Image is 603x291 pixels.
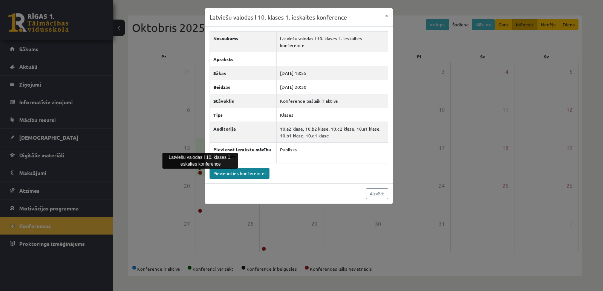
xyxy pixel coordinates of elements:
th: Nosaukums [210,31,276,52]
button: × [381,8,393,23]
div: Latviešu valodas I 10. klases 1. ieskaites konference [162,153,238,169]
th: Sākas [210,66,276,80]
h3: Latviešu valodas I 10. klases 1. ieskaites konference [210,13,347,22]
th: Auditorija [210,122,276,142]
td: [DATE] 18:55 [276,66,388,80]
td: Publisks [276,142,388,163]
td: [DATE] 20:30 [276,80,388,94]
th: Beidzas [210,80,276,94]
td: Konference pašlaik ir aktīva [276,94,388,108]
td: Latviešu valodas I 10. klases 1. ieskaites konference [276,31,388,52]
a: Aizvērt [366,188,388,199]
td: 10.a2 klase, 10.b2 klase, 10.c2 klase, 10.a1 klase, 10.b1 klase, 10.c1 klase [276,122,388,142]
th: Tips [210,108,276,122]
th: Pievienot ierakstu mācību resursiem [210,142,276,163]
td: Klases [276,108,388,122]
th: Stāvoklis [210,94,276,108]
th: Apraksts [210,52,276,66]
a: Pievienoties konferencei [210,168,269,179]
